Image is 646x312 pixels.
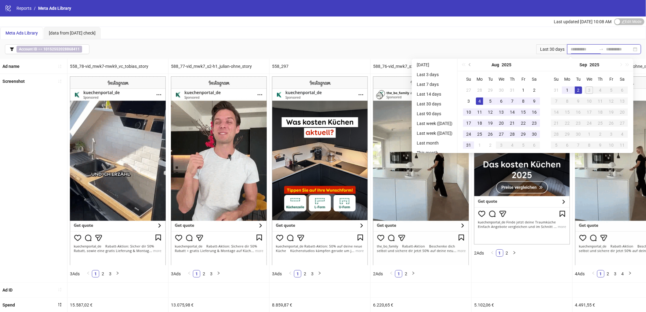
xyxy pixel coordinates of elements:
button: Choose a year [590,59,600,71]
div: 2 [487,141,494,149]
div: 30 [531,130,538,138]
div: 8 [564,97,571,105]
th: Mo [562,74,573,85]
li: Last week ([DATE]) [414,130,455,137]
td: 2025-08-09 [529,96,540,107]
li: Last 7 days [414,81,455,88]
button: left [590,270,597,277]
div: 24 [586,119,593,127]
div: 31 [465,141,472,149]
a: 2 [201,270,207,277]
span: 3 Ads [70,271,80,276]
div: 15 [520,108,527,116]
span: filter [10,47,14,51]
li: Next Page [316,270,323,277]
li: Next Page [410,270,417,277]
li: Next Page [511,249,518,257]
td: 2025-09-18 [595,107,606,118]
th: Sa [529,74,540,85]
td: 2025-09-01 [474,140,485,151]
div: 15 [564,108,571,116]
td: 2025-09-20 [617,107,628,118]
td: 2025-10-03 [606,129,617,140]
div: 20 [498,119,505,127]
div: 31 [553,86,560,94]
td: 2025-09-16 [573,107,584,118]
td: 2025-08-18 [474,118,485,129]
div: 11 [476,108,483,116]
div: 13 [498,108,505,116]
td: 2025-09-25 [595,118,606,129]
div: 23 [575,119,582,127]
td: 2025-07-31 [507,85,518,96]
div: 25 [476,130,483,138]
span: Last updated [DATE] 10:08 AM [554,19,612,24]
div: 6 [619,86,626,94]
td: 2025-08-07 [507,96,518,107]
div: 14 [509,108,516,116]
td: 2025-08-26 [485,129,496,140]
button: Previous month (PageUp) [467,59,474,71]
td: 2025-08-23 [529,118,540,129]
button: right [626,270,634,277]
td: 2025-09-06 [617,85,628,96]
div: 2 [531,86,538,94]
div: 8 [520,97,527,105]
td: 2025-09-21 [551,118,562,129]
li: Previous Page [85,270,92,277]
li: Last 90 days [414,110,455,117]
td: 2025-09-05 [518,140,529,151]
li: Previous Page [590,270,597,277]
td: 2025-10-02 [595,129,606,140]
li: Previous Page [186,270,193,277]
div: 19 [608,108,615,116]
div: 10 [586,97,593,105]
button: right [114,270,121,277]
div: 588_77-vid_mwk7_s2-h1_julian-ohne_story [169,59,269,74]
div: 23 [531,119,538,127]
td: 2025-09-28 [551,129,562,140]
a: 3 [612,270,619,277]
td: 2025-09-12 [606,96,617,107]
div: 18 [597,108,604,116]
span: == [16,46,82,53]
li: 1 [395,270,402,277]
td: 2025-08-08 [518,96,529,107]
div: 6 [531,141,538,149]
img: Screenshot 6903829701661 [171,76,267,265]
td: 2025-08-02 [529,85,540,96]
td: 2025-08-12 [485,107,496,118]
div: 10 [608,141,615,149]
td: 2025-09-02 [573,85,584,96]
th: We [584,74,595,85]
a: 2 [605,270,612,277]
td: 2025-09-01 [562,85,573,96]
div: 558_297 [270,59,370,74]
div: 20 [619,108,626,116]
div: 27 [619,119,626,127]
div: 31 [509,86,516,94]
b: Account ID [19,47,37,51]
span: 2 Ads [474,251,484,255]
a: 1 [294,270,301,277]
td: 2025-08-05 [485,96,496,107]
td: 2025-08-31 [463,140,474,151]
div: 17 [586,108,593,116]
li: Last week ([DATE]) [414,120,455,127]
div: 1 [586,130,593,138]
a: Reports [15,5,33,12]
button: right [215,270,222,277]
li: 2 [301,270,309,277]
td: 2025-07-30 [496,85,507,96]
td: 2025-09-24 [584,118,595,129]
div: 27 [465,86,472,94]
th: Tu [573,74,584,85]
td: 2025-09-05 [606,85,617,96]
li: 2 [200,270,208,277]
td: 2025-08-22 [518,118,529,129]
div: 1 [520,86,527,94]
td: 2025-08-13 [496,107,507,118]
button: Choose a month [492,59,499,71]
td: 2025-10-06 [562,140,573,151]
button: Account ID == 10152552028868411 [5,44,89,54]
